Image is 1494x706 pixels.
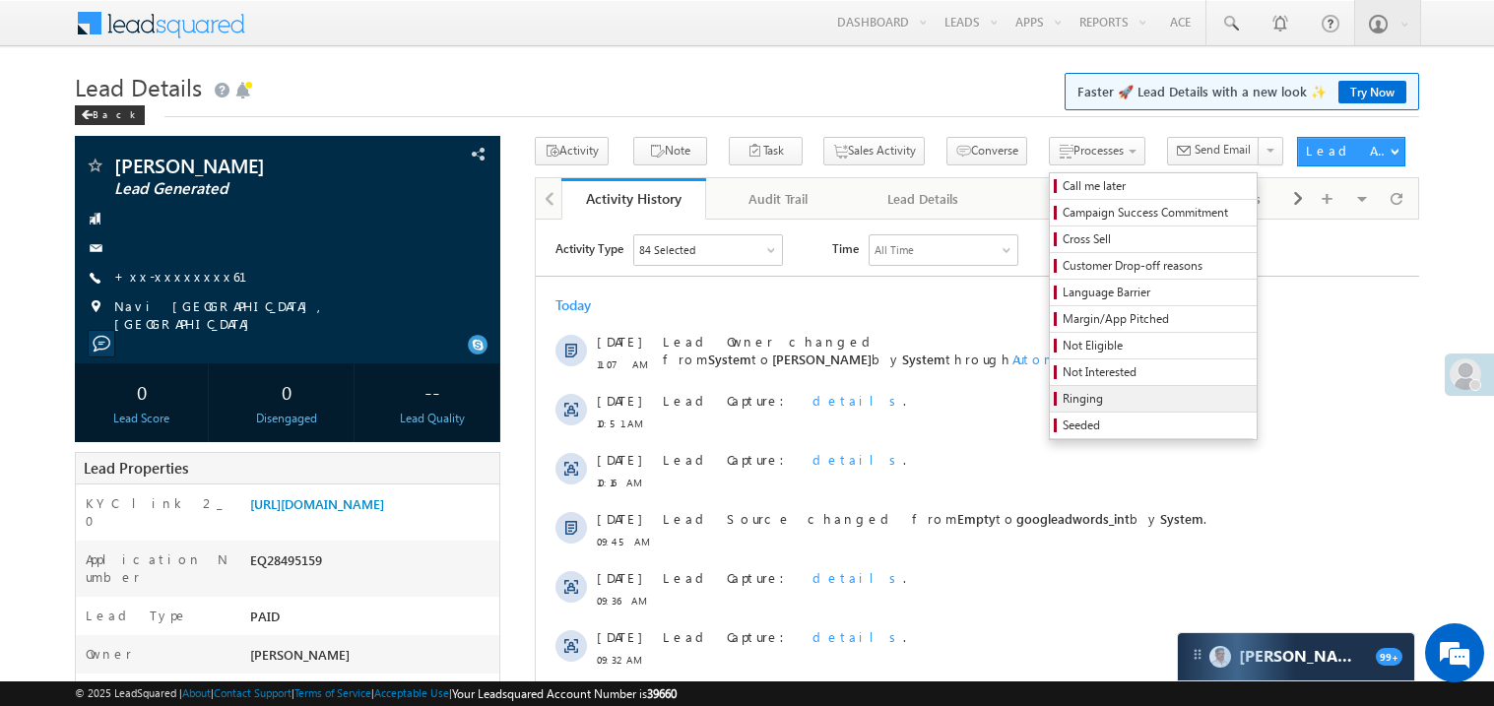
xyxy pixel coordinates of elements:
span: [PERSON_NAME] [236,131,336,148]
div: Notes [1011,187,1123,211]
a: Lead Details [851,178,996,220]
a: Seeded [1050,413,1257,438]
a: +xx-xxxxxxxx61 [114,268,271,285]
button: Send Email [1167,137,1260,165]
span: 09:36 AM [61,372,120,390]
span: Lead Capture: [127,350,261,366]
span: Cross Sell [1063,230,1250,248]
span: Not Interested [1063,363,1250,381]
label: Application Number [86,550,229,586]
button: Converse [946,137,1027,165]
div: Lead Quality [370,410,494,427]
div: . [127,231,775,249]
span: 39660 [647,686,677,701]
span: Lead Properties [84,458,188,478]
label: Owner [86,645,132,663]
span: details [277,350,367,366]
a: Not Eligible [1050,333,1257,358]
div: Lead Score [80,410,204,427]
div: All Time [339,22,378,39]
a: Language Barrier [1050,280,1257,305]
div: Lead Details [867,187,978,211]
a: [URL][DOMAIN_NAME] [250,495,384,512]
div: . [127,409,775,426]
span: System [366,131,410,148]
span: Time [296,15,323,44]
div: Audit Trail [722,187,833,211]
span: 09:32 AM [61,431,120,449]
span: Margin/App Pitched [1063,310,1250,328]
div: 0 [80,373,204,410]
span: Customer Drop-off reasons [1063,257,1250,275]
span: [DATE] [61,172,105,190]
span: [PERSON_NAME] [250,646,350,663]
button: Activity [535,137,609,165]
div: Sales Activity,Email Bounced,Email Link Clicked,Email Marked Spam,Email Opened & 79 more.. [98,16,246,45]
div: carter-dragCarter[PERSON_NAME]99+ [1177,632,1415,681]
span: Lead Source changed from to by . [127,290,671,307]
div: Activity History [576,189,691,208]
span: Processes [1073,143,1124,158]
span: Your Leadsquared Account Number is [452,686,677,701]
button: Task [729,137,803,165]
span: 99+ [1376,648,1402,666]
span: [DATE] [61,409,105,426]
span: System [624,290,668,307]
span: Lead Capture: [127,172,261,189]
span: details [277,172,367,189]
button: Sales Activity [823,137,925,165]
div: PAID [245,607,499,634]
div: . [127,172,775,190]
span: 09:45 AM [61,313,120,331]
span: Seeded [1063,417,1250,434]
div: 84 Selected [103,22,160,39]
span: Language Barrier [1063,284,1250,301]
span: Empty [422,290,460,307]
span: [PERSON_NAME] [114,156,378,175]
span: [DATE] [61,231,105,249]
span: [DATE] [61,350,105,367]
span: Not Eligible [1063,337,1250,354]
span: Ringing [1063,390,1250,408]
a: About [182,686,211,699]
div: Disengaged [225,410,349,427]
span: 10:16 AM [61,254,120,272]
span: Automation [477,131,573,148]
a: Cross Sell [1050,226,1257,252]
div: Lead Actions [1306,142,1390,160]
a: Customer Drop-off reasons [1050,253,1257,279]
a: Back [75,104,155,121]
a: Audit Trail [706,178,851,220]
div: Today [20,77,84,95]
a: Try Now [1338,81,1406,103]
a: Call me later [1050,173,1257,199]
span: [DATE] [61,113,105,131]
span: Lead Generated [114,179,378,199]
a: Activity History [561,178,706,220]
span: Faster 🚀 Lead Details with a new look ✨ [1077,82,1406,101]
span: Lead Details [75,71,202,102]
span: Lead Capture: [127,231,261,248]
a: Margin/App Pitched [1050,306,1257,332]
span: 10:51 AM [61,195,120,213]
span: Send Email [1195,141,1251,159]
span: 11:07 AM [61,136,120,154]
span: Lead Capture: [127,409,261,425]
div: 0 [225,373,349,410]
span: [DATE] [61,290,105,308]
span: System [172,131,216,148]
span: Call me later [1063,177,1250,195]
label: Lead Type [86,607,188,624]
div: . [127,350,775,367]
span: details [277,409,367,425]
img: carter-drag [1190,647,1205,663]
a: Acceptable Use [374,686,449,699]
a: Terms of Service [294,686,371,699]
span: Lead Owner changed from to by through . [127,113,576,148]
div: Back [75,105,145,125]
span: details [277,231,367,248]
a: Campaign Success Commitment [1050,200,1257,225]
div: -- [370,373,494,410]
div: EQ28495159 [245,550,499,578]
button: Lead Actions [1297,137,1405,166]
